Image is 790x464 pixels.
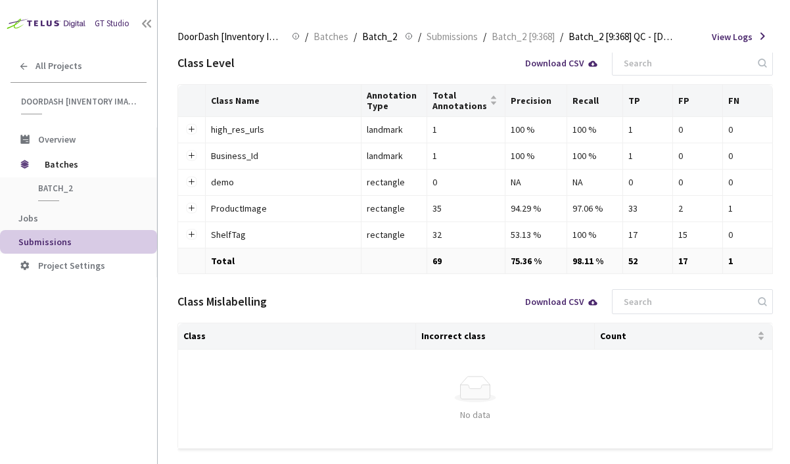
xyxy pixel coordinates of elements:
[628,227,667,242] div: 17
[35,60,82,72] span: All Projects
[211,149,356,163] div: Business_Id
[678,201,717,216] div: 2
[678,149,717,163] div: 0
[311,29,351,43] a: Batches
[432,227,500,242] div: 32
[511,122,561,137] div: 100 %
[211,122,356,137] div: high_res_urls
[628,201,667,216] div: 33
[525,58,599,68] div: Download CSV
[432,175,500,189] div: 0
[211,227,356,242] div: ShelfTag
[572,175,617,189] div: NA
[177,293,267,310] div: Class Mislabelling
[427,29,478,45] span: Submissions
[314,29,348,45] span: Batches
[427,248,505,274] td: 69
[427,85,505,117] th: Total Annotations
[432,201,500,216] div: 35
[187,177,197,187] button: Expand row
[211,201,356,216] div: ProductImage
[505,248,567,274] td: 75.36 %
[432,90,487,111] span: Total Annotations
[38,183,135,194] span: Batch_2
[560,29,563,45] li: /
[187,151,197,161] button: Expand row
[362,29,397,45] span: Batch_2
[569,29,675,45] span: Batch_2 [9:368] QC - [DATE]
[628,175,667,189] div: 0
[678,227,717,242] div: 15
[728,201,767,216] div: 1
[511,227,561,242] div: 53.13 %
[567,85,623,117] th: Recall
[211,175,356,189] div: demo
[183,407,767,422] div: No data
[728,122,767,137] div: 0
[623,85,673,117] th: TP
[183,331,206,341] a: Class
[354,29,357,45] li: /
[600,331,626,341] a: Count
[616,290,756,313] input: Search
[367,175,421,189] div: rectangle
[418,29,421,45] li: /
[38,260,105,271] span: Project Settings
[21,96,139,107] span: DoorDash [Inventory Image Labelling]
[187,229,197,240] button: Expand row
[367,201,421,216] div: rectangle
[628,149,667,163] div: 1
[206,85,361,117] th: Class Name
[206,248,361,274] td: Total
[673,85,723,117] th: FP
[18,236,72,248] span: Submissions
[187,124,197,135] button: Expand row
[567,248,623,274] td: 98.11 %
[728,175,767,189] div: 0
[511,201,561,216] div: 94.29 %
[505,85,567,117] th: Precision
[678,175,717,189] div: 0
[678,122,717,137] div: 0
[728,227,767,242] div: 0
[38,133,76,145] span: Overview
[95,18,129,30] div: GT Studio
[723,85,773,117] th: FN
[572,227,617,242] div: 100 %
[432,122,500,137] div: 1
[623,248,673,274] td: 52
[367,227,421,242] div: rectangle
[511,149,561,163] div: 100 %
[367,122,421,137] div: landmark
[177,55,235,72] div: Class Level
[432,149,500,163] div: 1
[572,122,617,137] div: 100 %
[511,175,561,189] div: NA
[728,149,767,163] div: 0
[361,85,427,117] th: Annotation Type
[572,201,617,216] div: 97.06 %
[628,122,667,137] div: 1
[673,248,723,274] td: 17
[712,30,753,43] span: View Logs
[572,149,617,163] div: 100 %
[483,29,486,45] li: /
[45,151,135,177] span: Batches
[305,29,308,45] li: /
[492,29,555,45] span: Batch_2 [9:368]
[177,29,284,45] span: DoorDash [Inventory Image Labelling]
[424,29,480,43] a: Submissions
[525,297,599,306] div: Download CSV
[489,29,557,43] a: Batch_2 [9:368]
[18,212,38,224] span: Jobs
[616,51,756,75] input: Search
[421,331,486,341] a: Incorrect class
[367,149,421,163] div: landmark
[187,203,197,214] button: Expand row
[723,248,773,274] td: 1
